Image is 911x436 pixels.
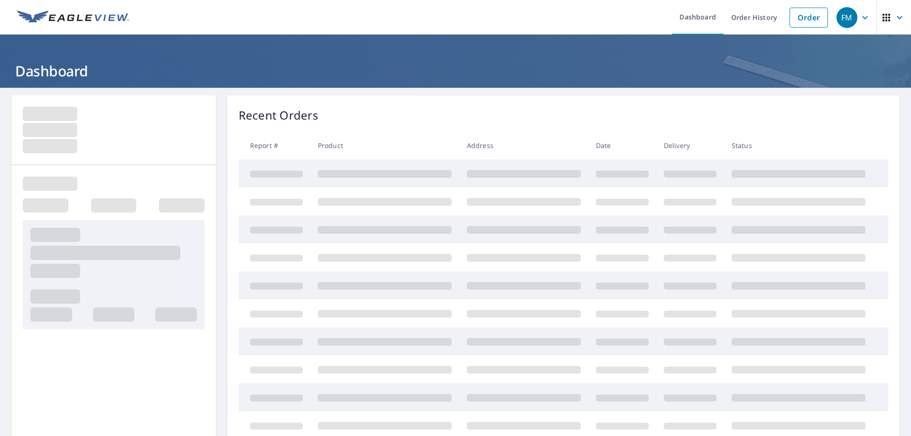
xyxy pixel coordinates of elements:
h1: Dashboard [11,61,900,81]
th: Report # [239,131,310,159]
a: Order [790,8,828,28]
p: Recent Orders [239,107,318,124]
th: Address [459,131,588,159]
img: EV Logo [17,10,129,25]
th: Delivery [656,131,724,159]
th: Product [310,131,459,159]
th: Date [588,131,656,159]
div: FM [837,7,857,28]
th: Status [724,131,873,159]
